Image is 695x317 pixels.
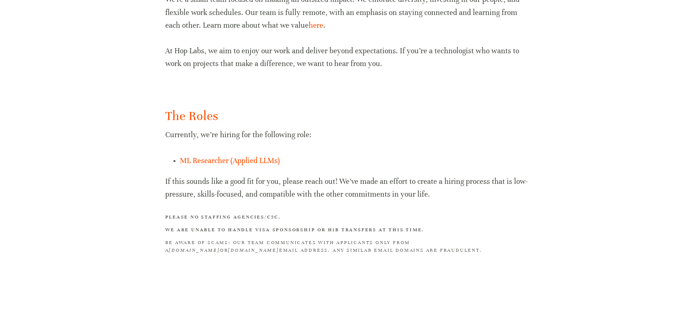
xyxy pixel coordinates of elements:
h2: The Roles [165,108,530,125]
strong: Please no staffing agencies/C2C. [165,214,281,220]
em: [DOMAIN_NAME] [228,247,279,253]
p: At Hop Labs, we aim to enjoy our work and deliver beyond expectations. If you’re a technologist w... [165,45,530,70]
p: Currently, we’re hiring for the following role: [165,128,530,141]
h3: BE AWARE OF SCAMS: Our team communicates with applicants only from a or email address. Any simila... [165,239,530,254]
a: ML Researcher (Applied LLMs) [180,156,280,165]
em: [DOMAIN_NAME] [169,247,220,253]
strong: We are unable to handle visa sponsorship or H1B transfers at this time. [165,227,425,233]
a: here [309,21,323,30]
p: If this sounds like a good fit for you, please reach out! We’ve made an effort to create a hiring... [165,175,530,201]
